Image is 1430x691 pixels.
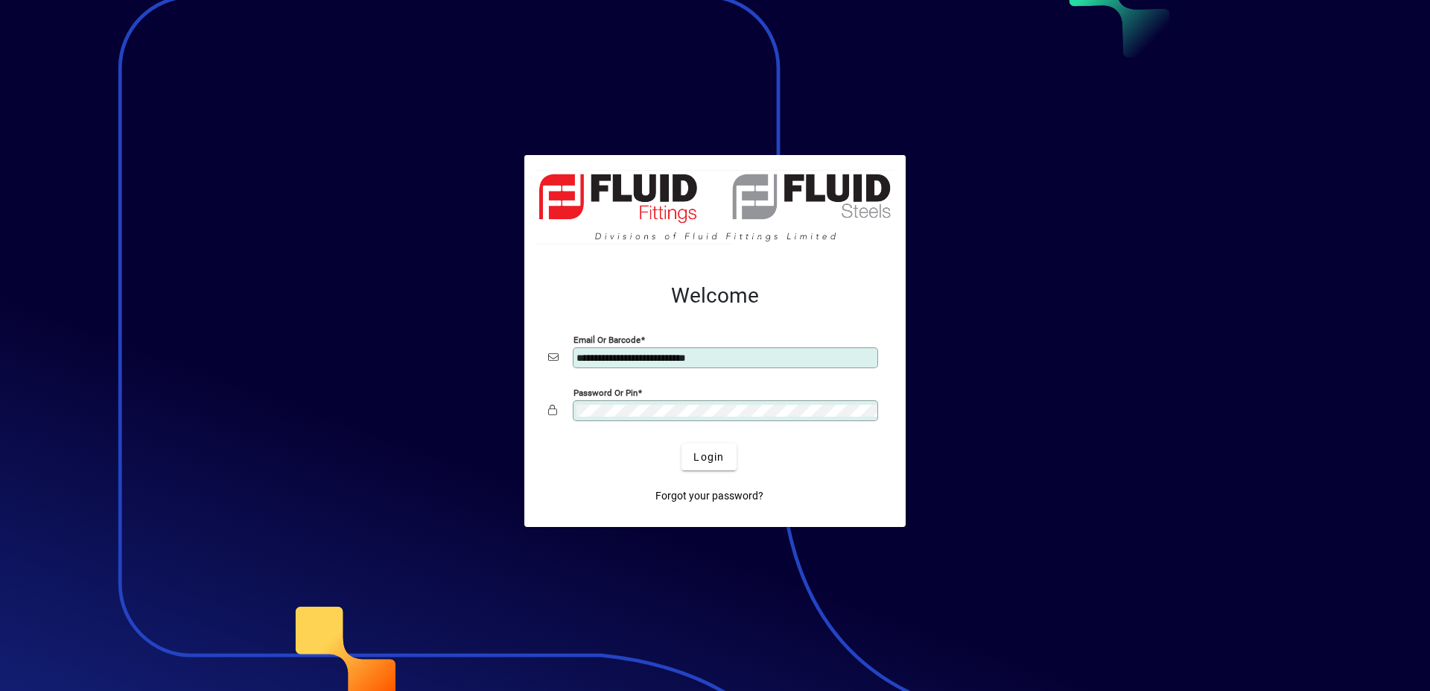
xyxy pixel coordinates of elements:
span: Forgot your password? [655,488,763,504]
h2: Welcome [548,283,882,309]
a: Forgot your password? [649,482,769,509]
span: Login [693,449,724,465]
mat-label: Email or Barcode [573,335,641,345]
mat-label: Password or Pin [573,388,638,398]
button: Login [681,444,736,470]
